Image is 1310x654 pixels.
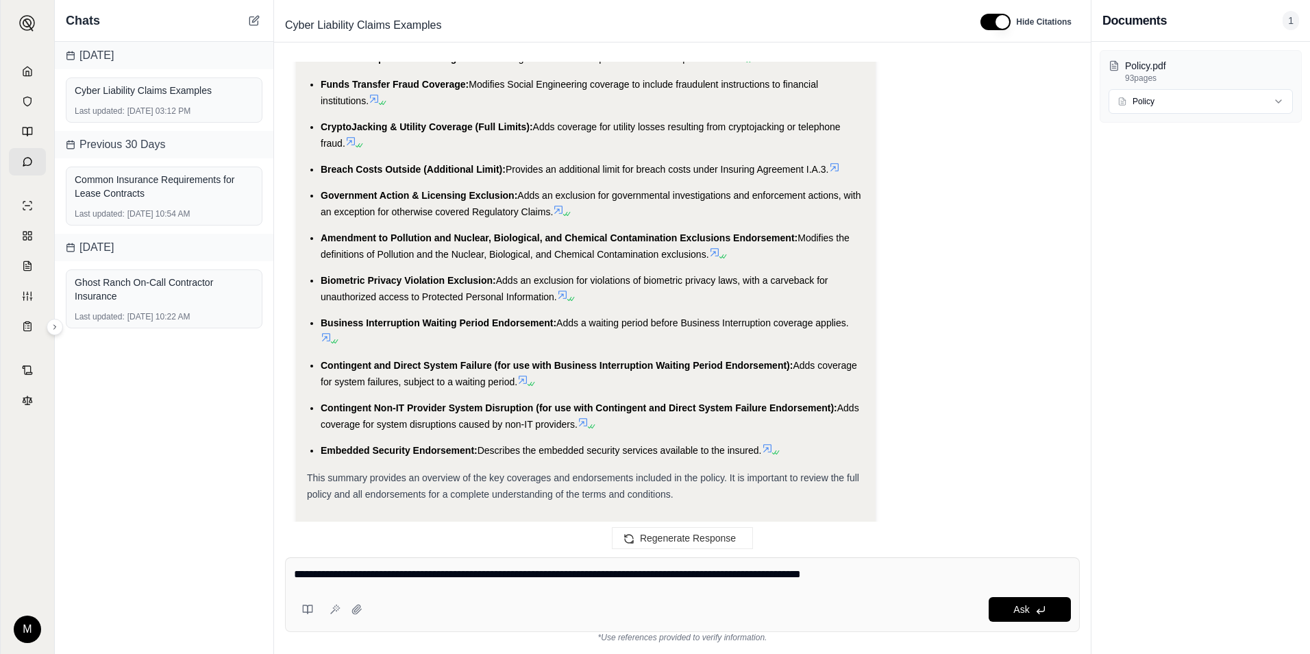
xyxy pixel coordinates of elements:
[321,232,850,260] span: Modifies the definitions of Pollution and the Nuclear, Biological, and Chemical Contamination exc...
[321,79,818,106] span: Modifies Social Engineering coverage to include fraudulent instructions to financial institutions.
[989,597,1071,622] button: Ask
[321,164,506,175] span: Breach Costs Outside (Additional Limit):
[465,53,735,64] span: Adds coverage for invoice manipulation under Computer Fraud.
[75,311,125,322] span: Last updated:
[321,360,793,371] span: Contingent and Direct System Failure (for use with Business Interruption Waiting Period Endorseme...
[55,42,273,69] div: [DATE]
[9,118,46,145] a: Prompt Library
[75,208,254,219] div: [DATE] 10:54 AM
[280,14,964,36] div: Edit Title
[9,252,46,280] a: Claim Coverage
[1016,16,1072,27] span: Hide Citations
[321,232,798,243] span: Amendment to Pollution and Nuclear, Biological, and Chemical Contamination Exclusions Endorsement:
[66,11,100,30] span: Chats
[75,173,254,200] div: Common Insurance Requirements for Lease Contracts
[9,88,46,115] a: Documents Vault
[280,14,447,36] span: Cyber Liability Claims Examples
[506,164,829,175] span: Provides an additional limit for breach costs under Insuring Agreement I.A.3.
[321,190,861,217] span: Adds an exclusion for governmental investigations and enforcement actions, with an exception for ...
[556,317,848,328] span: Adds a waiting period before Business Interruption coverage applies.
[9,282,46,310] a: Custom Report
[1109,59,1293,84] button: Policy.pdf93pages
[9,192,46,219] a: Single Policy
[321,121,841,149] span: Adds coverage for utility losses resulting from cryptojacking or telephone fraud.
[321,360,857,387] span: Adds coverage for system failures, subject to a waiting period.
[640,533,736,544] span: Regenerate Response
[478,445,762,456] span: Describes the embedded security services available to the insured.
[55,131,273,158] div: Previous 30 Days
[321,79,469,90] span: Funds Transfer Fraud Coverage:
[9,313,46,340] a: Coverage Table
[321,317,556,328] span: Business Interruption Waiting Period Endorsement:
[285,632,1080,643] div: *Use references provided to verify information.
[47,319,63,335] button: Expand sidebar
[55,234,273,261] div: [DATE]
[321,190,517,201] span: Government Action & Licensing Exclusion:
[75,106,254,117] div: [DATE] 03:12 PM
[321,275,496,286] span: Biometric Privacy Violation Exclusion:
[9,58,46,85] a: Home
[19,15,36,32] img: Expand sidebar
[246,12,262,29] button: New Chat
[612,527,753,549] button: Regenerate Response
[75,311,254,322] div: [DATE] 10:22 AM
[321,402,859,430] span: Adds coverage for system disruptions caused by non-IT providers.
[321,402,837,413] span: Contingent Non-IT Provider System Disruption (for use with Contingent and Direct System Failure E...
[9,356,46,384] a: Contract Analysis
[1102,11,1167,30] h3: Documents
[75,276,254,303] div: Ghost Ranch On-Call Contractor Insurance
[1125,73,1293,84] p: 93 pages
[75,106,125,117] span: Last updated:
[75,208,125,219] span: Last updated:
[1283,11,1299,30] span: 1
[321,275,828,302] span: Adds an exclusion for violations of biometric privacy laws, with a carveback for unauthorized acc...
[321,121,533,132] span: CryptoJacking & Utility Coverage (Full Limits):
[75,84,254,97] div: Cyber Liability Claims Examples
[1013,604,1029,615] span: Ask
[307,472,859,500] span: This summary provides an overview of the key coverages and endorsements included in the policy. I...
[321,53,465,64] span: Invoice Manipulation Coverage:
[14,10,41,37] button: Expand sidebar
[14,616,41,643] div: M
[9,148,46,175] a: Chat
[321,445,478,456] span: Embedded Security Endorsement:
[9,387,46,414] a: Legal Search Engine
[1125,59,1293,73] p: Policy.pdf
[9,222,46,250] a: Policy Comparisons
